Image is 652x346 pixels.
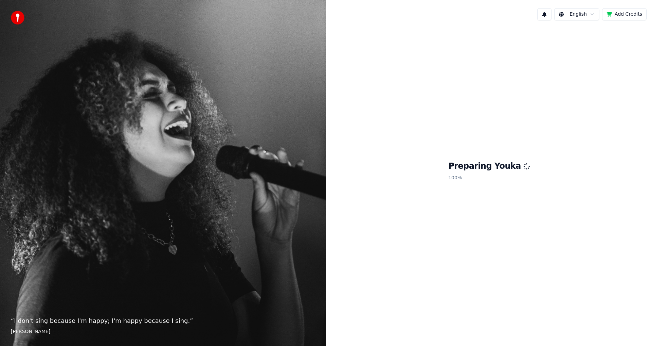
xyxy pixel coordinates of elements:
[448,161,530,172] h1: Preparing Youka
[11,316,315,326] p: “ I don't sing because I'm happy; I'm happy because I sing. ”
[11,328,315,335] footer: [PERSON_NAME]
[11,11,24,24] img: youka
[602,8,647,20] button: Add Credits
[448,172,530,184] p: 100 %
